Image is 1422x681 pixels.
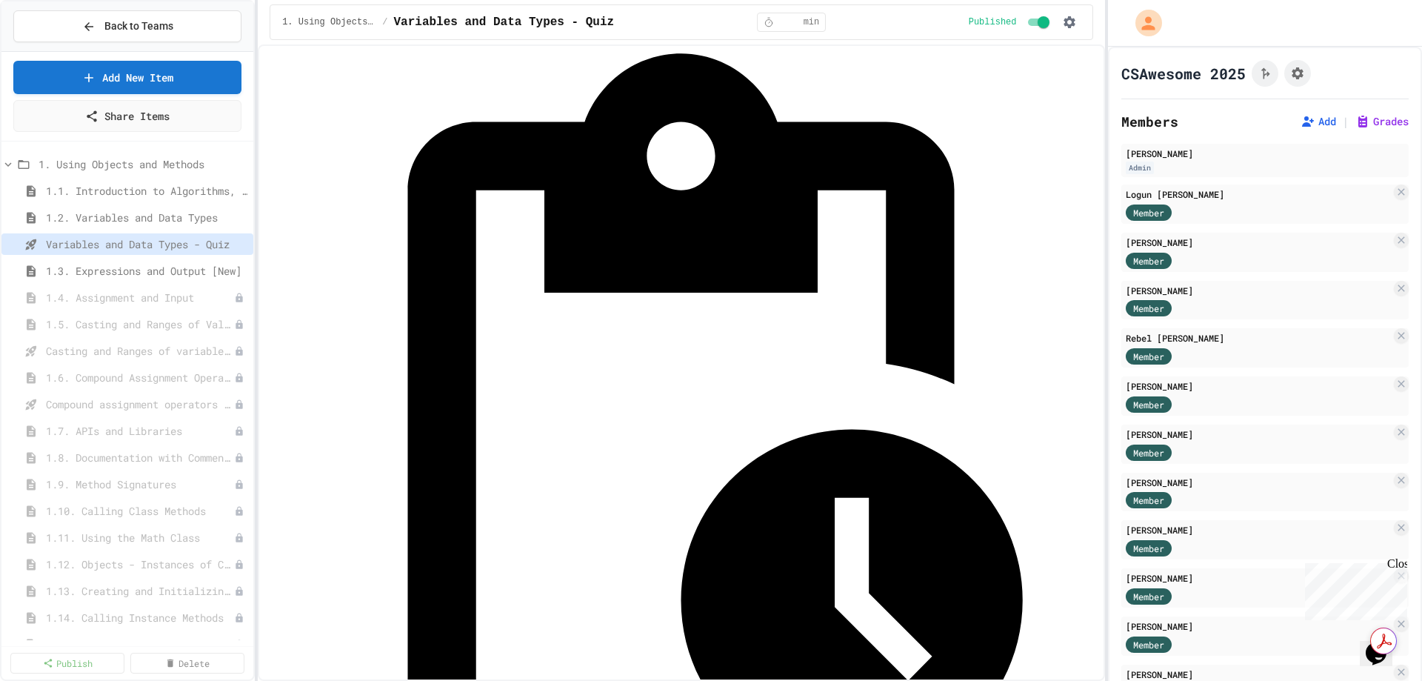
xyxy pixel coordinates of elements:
span: Published [969,16,1017,28]
span: 1.3. Expressions and Output [New] [46,263,247,279]
a: Delete [130,653,244,674]
span: Member [1133,206,1164,219]
div: Unpublished [234,559,244,570]
div: My Account [1120,6,1166,40]
span: 1.4. Assignment and Input [46,290,234,305]
span: Member [1133,350,1164,363]
span: Member [1133,446,1164,459]
span: 1.5. Casting and Ranges of Values [46,316,234,332]
span: Variables and Data Types - Quiz [394,13,615,31]
div: Unpublished [234,613,244,623]
div: [PERSON_NAME] [1126,668,1391,681]
button: Back to Teams [13,10,241,42]
a: Add New Item [13,61,241,94]
button: Add [1301,114,1336,129]
button: Click to see fork details [1252,60,1278,87]
h2: Members [1121,111,1178,132]
span: min [804,16,820,28]
button: Assignment Settings [1284,60,1311,87]
div: [PERSON_NAME] [1126,147,1404,160]
span: 1. Using Objects and Methods [39,156,247,172]
span: Member [1133,398,1164,411]
h1: CSAwesome 2025 [1121,63,1246,84]
span: Casting and Ranges of variables - Quiz [46,343,234,359]
span: 1.15. Strings [46,637,234,652]
span: 1.11. Using the Math Class [46,530,234,545]
div: Unpublished [234,346,244,356]
div: [PERSON_NAME] [1126,236,1391,249]
div: Rebel [PERSON_NAME] [1126,331,1391,345]
div: Unpublished [234,586,244,597]
div: Unpublished [234,453,244,463]
span: Back to Teams [104,19,173,34]
span: 1.7. APIs and Libraries [46,423,234,439]
span: 1.8. Documentation with Comments and Preconditions [46,450,234,465]
div: Unpublished [234,533,244,543]
span: | [1342,113,1349,130]
span: Member [1133,590,1164,603]
span: Variables and Data Types - Quiz [46,236,247,252]
div: Admin [1126,162,1154,174]
div: [PERSON_NAME] [1126,571,1391,585]
div: Content is published and visible to students [969,13,1052,31]
div: Unpublished [234,426,244,436]
span: 1.13. Creating and Initializing Objects: Constructors [46,583,234,599]
span: 1.14. Calling Instance Methods [46,610,234,625]
iframe: chat widget [1360,622,1407,666]
span: Member [1133,542,1164,555]
span: 1.12. Objects - Instances of Classes [46,557,234,572]
div: [PERSON_NAME] [1126,379,1391,393]
span: Member [1133,638,1164,651]
div: [PERSON_NAME] [1126,476,1391,489]
div: Unpublished [234,479,244,490]
span: Compound assignment operators - Quiz [46,396,234,412]
span: Member [1133,254,1164,268]
span: 1.10. Calling Class Methods [46,503,234,519]
div: Unpublished [234,293,244,303]
div: Unpublished [234,399,244,410]
div: Logun [PERSON_NAME] [1126,187,1391,201]
div: Chat with us now!Close [6,6,102,94]
span: 1.1. Introduction to Algorithms, Programming, and Compilers [46,183,247,199]
span: / [382,16,387,28]
a: Share Items [13,100,241,132]
div: Unpublished [234,640,244,650]
span: 1.6. Compound Assignment Operators [46,370,234,385]
div: Unpublished [234,506,244,516]
div: [PERSON_NAME] [1126,523,1391,537]
span: 1.2. Variables and Data Types [46,210,247,225]
div: Unpublished [234,319,244,330]
div: [PERSON_NAME] [1126,428,1391,441]
div: [PERSON_NAME] [1126,284,1391,297]
iframe: chat widget [1299,557,1407,620]
div: Unpublished [234,373,244,383]
span: 1. Using Objects and Methods [282,16,376,28]
button: Grades [1355,114,1409,129]
span: Member [1133,494,1164,507]
div: [PERSON_NAME] [1126,619,1391,633]
span: Member [1133,302,1164,315]
a: Publish [10,653,124,674]
span: 1.9. Method Signatures [46,476,234,492]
